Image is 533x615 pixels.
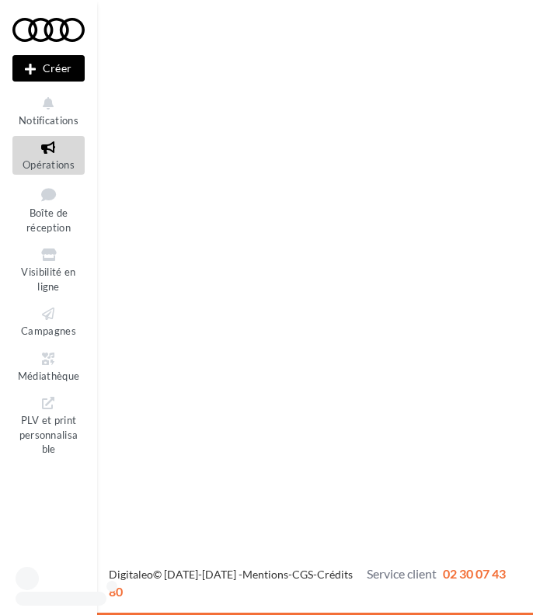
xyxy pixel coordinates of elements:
a: Opérations [12,136,85,174]
button: Notifications [12,92,85,130]
a: Boîte de réception [12,181,85,238]
a: Médiathèque [12,347,85,385]
span: Boîte de réception [26,207,71,234]
span: Campagnes [21,325,76,337]
span: © [DATE]-[DATE] - - - [109,568,506,599]
span: Service client [367,566,437,581]
a: PLV et print personnalisable [12,391,85,459]
span: Médiathèque [18,370,80,382]
span: PLV et print personnalisable [19,411,78,455]
a: Campagnes [12,302,85,340]
a: Crédits [317,568,353,581]
a: Digitaleo [109,568,153,581]
a: CGS [292,568,313,581]
span: Notifications [19,114,78,127]
div: Nouvelle campagne [12,55,85,82]
span: Visibilité en ligne [21,266,75,293]
button: Créer [12,55,85,82]
a: Mentions [242,568,288,581]
a: Visibilité en ligne [12,243,85,296]
span: Opérations [23,158,75,171]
